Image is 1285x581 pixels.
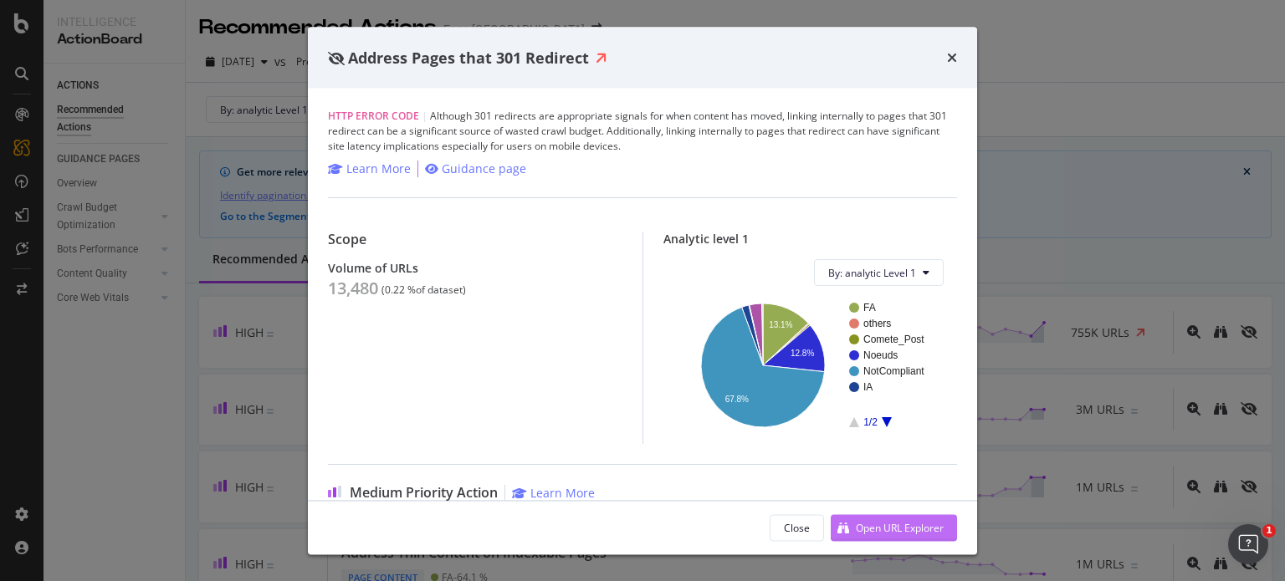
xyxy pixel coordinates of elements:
[831,514,957,541] button: Open URL Explorer
[863,302,876,313] text: FA
[828,265,916,279] span: By: analytic Level 1
[790,349,813,358] text: 12.8%
[856,520,944,534] div: Open URL Explorer
[863,318,891,329] text: others
[947,47,957,69] div: times
[328,109,957,154] div: Although 301 redirects are appropriate signals for when content has moved, linking internally to ...
[512,485,595,501] a: Learn More
[530,485,595,501] div: Learn More
[328,109,419,123] span: HTTP Error Code
[328,51,345,64] div: eye-slash
[328,161,411,177] a: Learn More
[863,381,873,393] text: IA
[863,349,898,361] text: Noeuds
[1262,524,1276,538] span: 1
[348,47,589,67] span: Address Pages that 301 Redirect
[663,232,958,246] div: Analytic level 1
[863,334,924,345] text: Comete_Post
[346,161,411,177] div: Learn More
[350,485,498,501] span: Medium Priority Action
[308,27,977,554] div: modal
[724,394,748,403] text: 67.8%
[422,109,427,123] span: |
[328,261,622,275] div: Volume of URLs
[863,416,878,428] text: 1/2
[328,232,622,247] div: Scope
[328,278,378,298] div: 13,480
[770,514,824,541] button: Close
[442,161,526,177] div: Guidance page
[677,299,938,431] svg: A chart.
[784,520,810,534] div: Close
[863,365,924,377] text: NotCompliant
[381,284,466,296] div: ( 0.22 % of dataset )
[769,320,792,329] text: 13.1%
[1228,524,1268,564] iframe: Intercom live chat
[425,161,526,177] a: Guidance page
[814,259,944,286] button: By: analytic Level 1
